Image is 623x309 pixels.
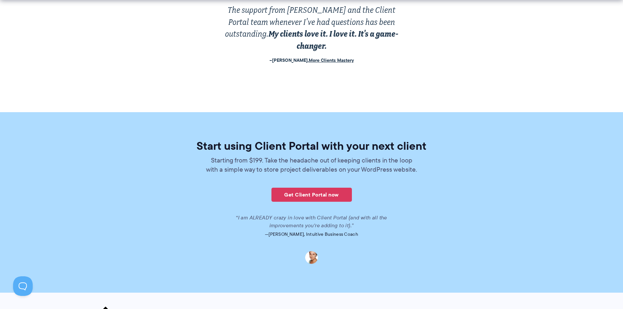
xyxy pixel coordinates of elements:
[268,28,398,50] strong: My clients love it. I love it. It's a game-changer.
[128,230,495,239] p: —[PERSON_NAME], Intuitive Business Coach
[217,56,407,64] footer: –[PERSON_NAME],
[128,140,495,151] h2: Start using Client Portal with your next client
[205,156,418,174] p: Starting from $199. Take the headache out of keeping clients in the loop with a simple way to sto...
[309,57,354,64] cite: More Clients Mastery
[13,276,33,296] iframe: Toggle Customer Support
[271,188,352,202] a: Get Client Portal now
[217,4,407,52] p: The support from [PERSON_NAME] and the Client Portal team whenever I've had questions has been ou...
[228,214,395,230] p: “I am ALREADY crazy in love with Client Portal (and with all the improvements you're adding to it).”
